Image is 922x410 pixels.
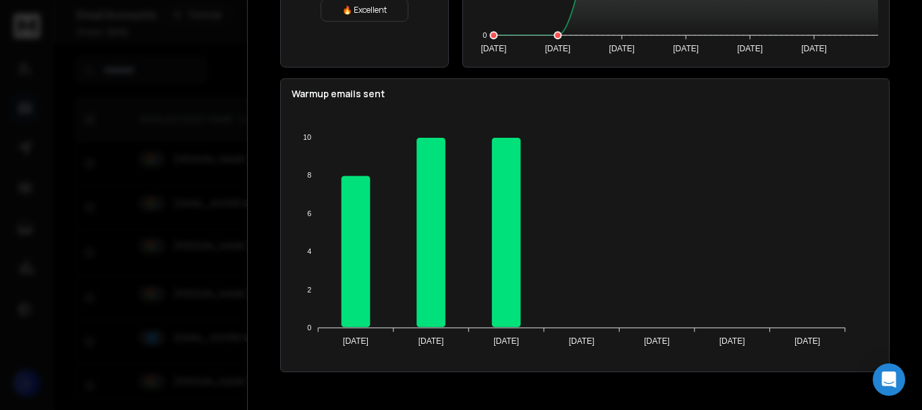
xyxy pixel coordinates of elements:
tspan: [DATE] [644,336,670,346]
tspan: [DATE] [418,336,444,346]
tspan: [DATE] [569,336,595,346]
tspan: 6 [307,209,311,217]
p: Warmup emails sent [292,87,878,101]
tspan: [DATE] [673,44,699,53]
tspan: [DATE] [493,336,519,346]
tspan: 8 [307,171,311,179]
tspan: 10 [303,133,311,141]
tspan: [DATE] [609,44,634,53]
tspan: [DATE] [720,336,745,346]
div: Open Intercom Messenger [873,363,905,396]
tspan: 4 [307,247,311,255]
tspan: [DATE] [737,44,763,53]
tspan: [DATE] [801,44,827,53]
tspan: [DATE] [545,44,570,53]
tspan: [DATE] [343,336,369,346]
tspan: 2 [307,286,311,294]
tspan: [DATE] [794,336,820,346]
tspan: [DATE] [481,44,506,53]
tspan: 0 [483,31,487,39]
tspan: 0 [307,324,311,332]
